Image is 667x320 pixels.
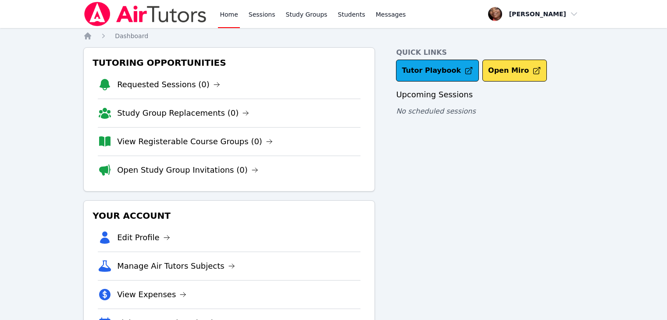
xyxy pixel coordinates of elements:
a: Requested Sessions (0) [117,78,220,91]
a: Tutor Playbook [396,60,479,82]
span: No scheduled sessions [396,107,475,115]
h3: Upcoming Sessions [396,89,584,101]
a: Study Group Replacements (0) [117,107,249,119]
a: Edit Profile [117,231,170,244]
h4: Quick Links [396,47,584,58]
a: Open Study Group Invitations (0) [117,164,258,176]
h3: Tutoring Opportunities [91,55,367,71]
img: Air Tutors [83,2,207,26]
a: Manage Air Tutors Subjects [117,260,235,272]
span: Dashboard [115,32,148,39]
a: View Expenses [117,288,186,301]
nav: Breadcrumb [83,32,584,40]
span: Messages [376,10,406,19]
h3: Your Account [91,208,367,224]
button: Open Miro [482,60,547,82]
a: Dashboard [115,32,148,40]
a: View Registerable Course Groups (0) [117,135,273,148]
